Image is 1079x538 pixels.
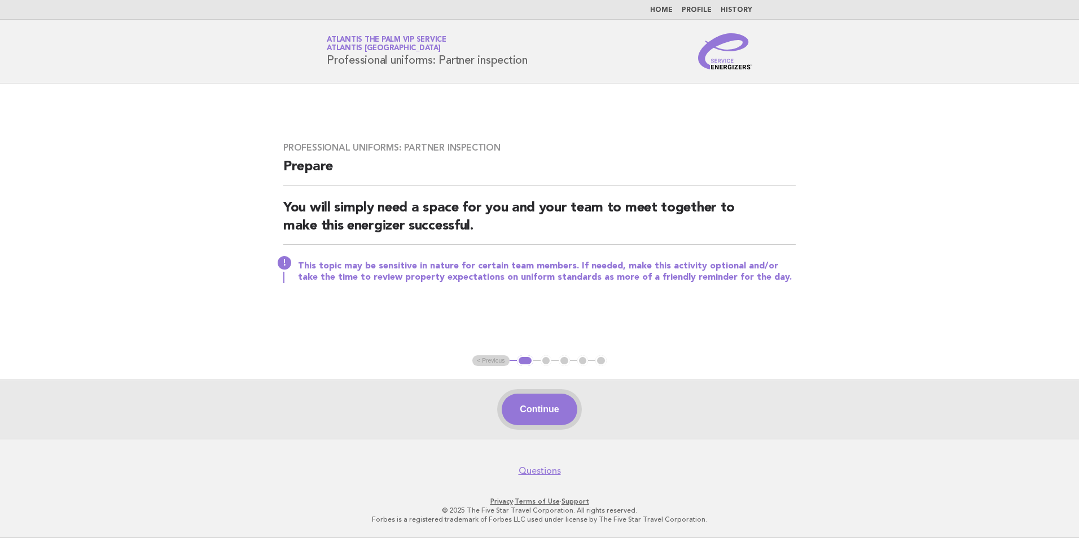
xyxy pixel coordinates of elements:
p: Forbes is a registered trademark of Forbes LLC used under license by The Five Star Travel Corpora... [194,515,885,524]
h1: Professional uniforms: Partner inspection [327,37,528,66]
h2: Prepare [283,158,796,186]
a: History [721,7,752,14]
a: Terms of Use [515,497,560,505]
button: Continue [502,394,577,425]
span: Atlantis [GEOGRAPHIC_DATA] [327,45,441,52]
p: · · [194,497,885,506]
a: Privacy [490,497,513,505]
a: Home [650,7,673,14]
p: This topic may be sensitive in nature for certain team members. If needed, make this activity opt... [298,261,796,283]
p: © 2025 The Five Star Travel Corporation. All rights reserved. [194,506,885,515]
a: Support [562,497,589,505]
a: Atlantis The Palm VIP ServiceAtlantis [GEOGRAPHIC_DATA] [327,36,446,52]
img: Service Energizers [698,33,752,69]
h2: You will simply need a space for you and your team to meet together to make this energizer succes... [283,199,796,245]
a: Questions [519,465,561,477]
a: Profile [682,7,712,14]
h3: Professional uniforms: Partner inspection [283,142,796,153]
button: 1 [517,355,533,367]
